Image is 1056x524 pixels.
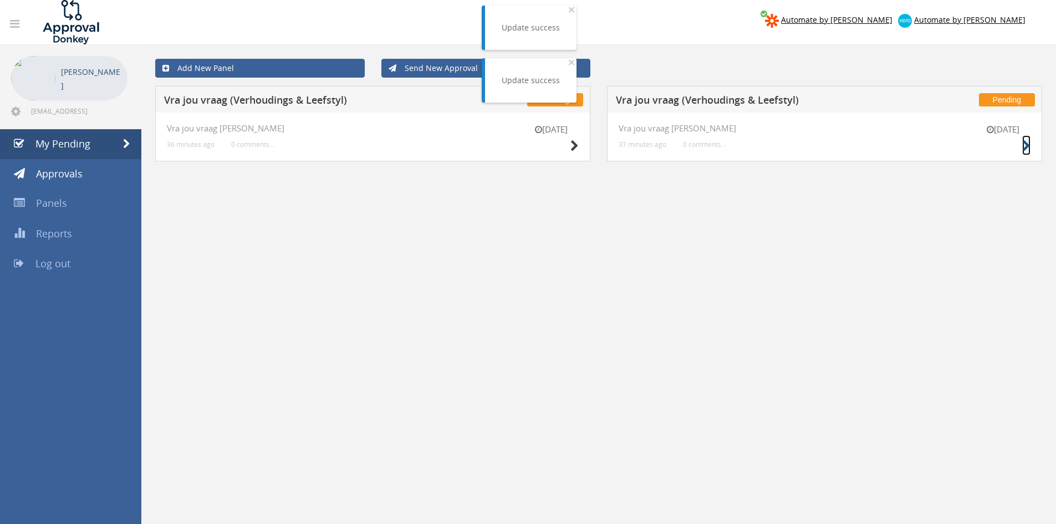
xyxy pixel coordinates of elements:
[167,140,215,149] small: 36 minutes ago
[781,14,892,25] span: Automate by [PERSON_NAME]
[167,124,579,133] h4: Vra jou vraag [PERSON_NAME]
[36,167,83,180] span: Approvals
[231,140,274,149] small: 0 comments...
[61,65,122,93] p: [PERSON_NAME]
[979,93,1035,106] span: Pending
[619,124,1031,133] h4: Vra jou vraag [PERSON_NAME]
[765,14,779,28] img: zapier-logomark.png
[502,22,560,33] div: Update success
[31,106,125,115] span: [EMAIL_ADDRESS][DOMAIN_NAME]
[898,14,912,28] img: xero-logo.png
[35,137,90,150] span: My Pending
[616,95,908,109] h5: Vra jou vraag (Verhoudings & Leefstyl)
[155,59,365,78] a: Add New Panel
[914,14,1026,25] span: Automate by [PERSON_NAME]
[381,59,591,78] a: Send New Approval
[502,75,560,86] div: Update success
[619,140,666,149] small: 37 minutes ago
[683,140,726,149] small: 0 comments...
[568,2,575,17] span: ×
[975,124,1031,135] small: [DATE]
[35,257,70,270] span: Log out
[36,196,67,210] span: Panels
[523,124,579,135] small: [DATE]
[568,54,575,70] span: ×
[36,227,72,240] span: Reports
[164,95,456,109] h5: Vra jou vraag (Verhoudings & Leefstyl)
